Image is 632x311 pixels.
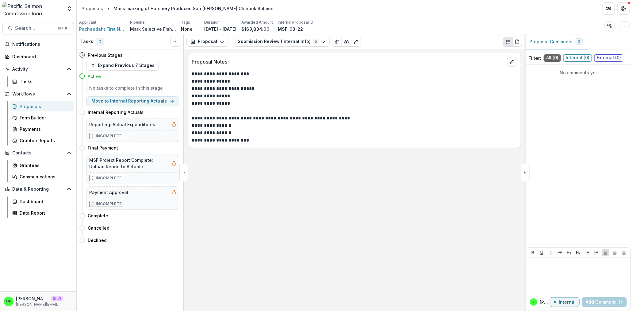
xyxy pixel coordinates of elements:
[86,96,179,106] button: Move to Internal Reporting Actuals
[80,39,93,44] h3: Tasks
[96,133,122,139] p: Incomplete
[540,299,550,305] p: [PERSON_NAME] P
[241,26,270,32] p: $163,834.00
[89,85,176,91] h5: No tasks to complete in this stage
[79,26,125,32] a: Pacheedaht First Nation
[2,22,74,34] button: Search...
[2,39,74,49] button: Notifications
[130,26,176,32] p: Mark Selective Fishery Fund
[56,25,69,32] div: ⌘ + K
[234,37,330,47] button: Submission Review (Internal Info)5
[620,249,627,256] button: Align Right
[130,20,145,25] p: Pipeline
[617,2,630,15] button: Get Help
[51,296,63,301] p: Staff
[2,148,74,158] button: Open Contacts
[10,124,74,134] a: Payments
[170,37,180,47] button: Toggle View Cancelled Tasks
[2,64,74,74] button: Open Activity
[547,249,555,256] button: Italicize
[65,298,73,305] button: More
[181,20,190,25] p: Tags
[593,249,600,256] button: Ordered List
[603,2,615,15] button: Partners
[96,38,104,45] span: 0
[10,172,74,182] a: Communications
[12,53,69,60] div: Dashboard
[6,299,11,303] div: Griffin Perry
[2,89,74,99] button: Open Workflows
[2,52,74,62] a: Dashboard
[20,198,69,205] div: Dashboard
[12,187,64,192] span: Data & Reporting
[611,249,619,256] button: Align Center
[528,54,541,62] p: Filter:
[88,225,109,231] h4: Cancelled
[204,26,236,32] p: [DATE] - [DATE]
[544,54,561,62] span: All ( 0 )
[565,249,573,256] button: Heading 1
[12,150,64,156] span: Contacts
[79,20,96,25] p: Applicant
[278,20,313,25] p: Internal Proposal ID
[20,78,69,85] div: Tasks
[16,302,63,307] p: [PERSON_NAME][EMAIL_ADDRESS][DOMAIN_NAME]
[10,208,74,218] a: Data Report
[12,42,71,47] span: Notifications
[88,145,118,151] h4: Final Payment
[89,189,128,196] h5: Payment Approval
[10,160,74,170] a: Grantees
[594,54,623,62] span: External ( 0 )
[332,37,342,47] button: View Attached Files
[88,52,123,58] h4: Previous Stages
[20,126,69,132] div: Payments
[96,201,122,207] p: Incomplete
[512,37,522,47] button: PDF view
[15,25,54,31] span: Search...
[113,5,274,12] div: Mass marking of Hatchery Produced San [PERSON_NAME] Chinook Salmon
[557,249,564,256] button: Strike
[528,69,628,76] p: No comments yet
[503,37,513,47] button: Plaintext view
[575,249,582,256] button: Heading 2
[79,4,105,13] a: Proposals
[12,67,64,72] span: Activity
[10,76,74,87] a: Tasks
[20,210,69,216] div: Data Report
[186,37,228,47] button: Proposal
[529,249,537,256] button: Bold
[89,157,169,170] h5: MSF Project Report Complete: Upload Report to Airtable
[181,26,193,32] p: None
[602,249,609,256] button: Align Left
[96,175,122,181] p: Incomplete
[88,212,108,219] h4: Complete
[550,297,580,307] button: Internal
[241,20,273,25] p: Awarded Amount
[507,57,517,67] button: edit
[88,73,101,80] h4: Active
[10,135,74,146] a: Grantee Reports
[86,61,159,71] button: Expand Previous 7 Stages
[20,103,69,110] div: Proposals
[192,58,505,65] p: Proposal Notes
[2,2,63,15] img: Pacific Salmon Commission logo
[10,101,74,111] a: Proposals
[65,2,74,15] button: Open entity switcher
[532,301,536,304] div: Griffin Perry
[88,237,107,243] h4: Declined
[12,91,64,97] span: Workflows
[584,249,591,256] button: Bullet List
[10,196,74,207] a: Dashboard
[538,249,546,256] button: Underline
[20,115,69,121] div: Form Builder
[10,113,74,123] a: Form Builder
[20,137,69,144] div: Grantee Reports
[563,54,592,62] span: Internal ( 0 )
[582,297,627,307] button: Add Comment
[82,5,103,12] div: Proposals
[525,34,588,49] button: Proposal Comments
[20,162,69,169] div: Grantees
[20,173,69,180] div: Communications
[204,20,220,25] p: Duration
